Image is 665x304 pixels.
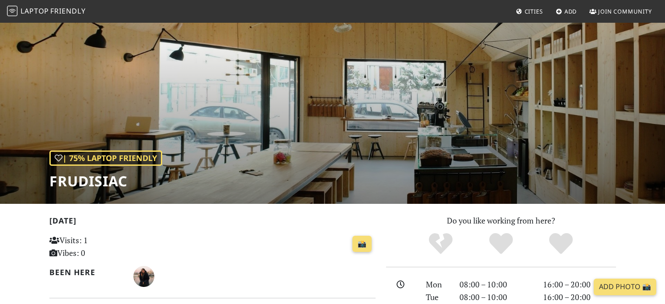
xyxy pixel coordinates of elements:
[552,3,581,19] a: Add
[512,3,547,19] a: Cities
[49,268,123,277] h2: Been here
[386,214,616,227] p: Do you like working from here?
[454,291,538,304] div: 08:00 – 10:00
[598,7,652,15] span: Join Community
[7,6,17,16] img: LaptopFriendly
[133,270,154,281] span: Letícia Ramalho
[538,291,621,304] div: 16:00 – 20:00
[594,279,656,295] a: Add Photo 📸
[50,6,85,16] span: Friendly
[133,266,154,287] img: 1383-leticia.jpg
[586,3,655,19] a: Join Community
[352,236,372,252] a: 📸
[538,278,621,291] div: 16:00 – 20:00
[21,6,49,16] span: Laptop
[525,7,543,15] span: Cities
[421,291,454,304] div: Tue
[471,232,531,256] div: Yes
[49,173,162,189] h1: Frudisiac
[49,150,162,166] div: | 75% Laptop Friendly
[411,232,471,256] div: No
[7,4,86,19] a: LaptopFriendly LaptopFriendly
[564,7,577,15] span: Add
[454,278,538,291] div: 08:00 – 10:00
[49,216,376,229] h2: [DATE]
[531,232,591,256] div: Definitely!
[421,278,454,291] div: Mon
[49,234,151,259] p: Visits: 1 Vibes: 0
